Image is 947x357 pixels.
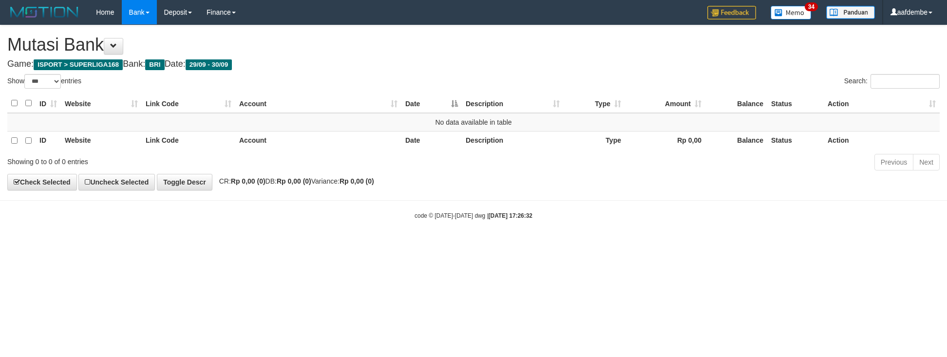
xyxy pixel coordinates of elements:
a: Uncheck Selected [78,174,155,190]
img: Feedback.jpg [707,6,756,19]
a: Toggle Descr [157,174,212,190]
select: Showentries [24,74,61,89]
th: Link Code: activate to sort column ascending [142,94,235,113]
th: Website: activate to sort column ascending [61,94,142,113]
img: Button%20Memo.svg [771,6,812,19]
th: Status [767,94,824,113]
th: ID [36,131,61,150]
span: CR: DB: Variance: [214,177,374,185]
th: Action [824,131,940,150]
span: 34 [805,2,818,11]
a: Check Selected [7,174,77,190]
th: ID: activate to sort column ascending [36,94,61,113]
th: Account: activate to sort column ascending [235,94,401,113]
a: Next [913,154,940,170]
th: Amount: activate to sort column ascending [625,94,705,113]
a: Previous [874,154,913,170]
span: BRI [145,59,164,70]
strong: Rp 0,00 (0) [340,177,374,185]
th: Website [61,131,142,150]
label: Show entries [7,74,81,89]
img: MOTION_logo.png [7,5,81,19]
span: ISPORT > SUPERLIGA168 [34,59,123,70]
img: panduan.png [826,6,875,19]
th: Account [235,131,401,150]
h4: Game: Bank: Date: [7,59,940,69]
td: No data available in table [7,113,940,132]
strong: Rp 0,00 (0) [231,177,265,185]
th: Balance [705,131,767,150]
span: 29/09 - 30/09 [186,59,232,70]
strong: Rp 0,00 (0) [277,177,311,185]
th: Balance [705,94,767,113]
h1: Mutasi Bank [7,35,940,55]
input: Search: [871,74,940,89]
th: Action: activate to sort column ascending [824,94,940,113]
strong: [DATE] 17:26:32 [489,212,532,219]
th: Type [564,131,625,150]
th: Date [401,131,462,150]
label: Search: [844,74,940,89]
th: Link Code [142,131,235,150]
th: Rp 0,00 [625,131,705,150]
th: Description: activate to sort column ascending [462,94,564,113]
th: Type: activate to sort column ascending [564,94,625,113]
th: Date: activate to sort column descending [401,94,462,113]
div: Showing 0 to 0 of 0 entries [7,153,387,167]
th: Description [462,131,564,150]
small: code © [DATE]-[DATE] dwg | [415,212,532,219]
th: Status [767,131,824,150]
